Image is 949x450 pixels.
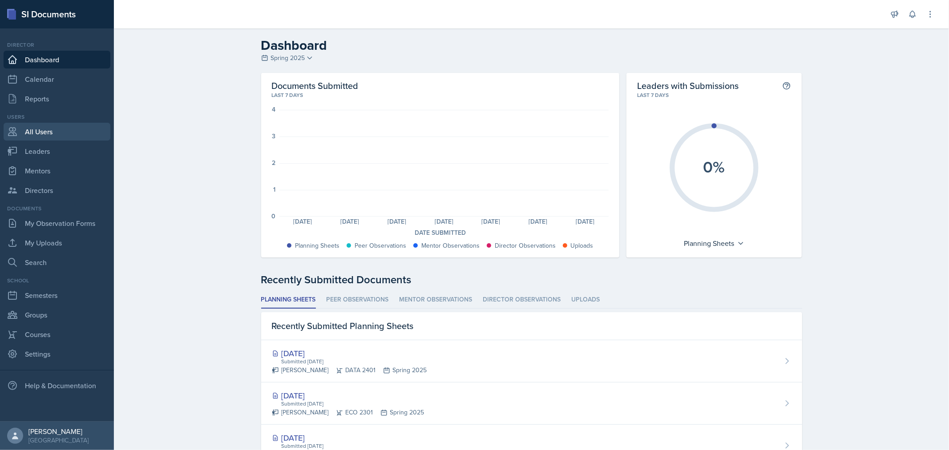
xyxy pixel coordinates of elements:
div: Last 7 days [637,91,792,99]
div: Submitted [DATE] [281,442,427,450]
div: Help & Documentation [4,377,110,394]
a: Reports [4,90,110,108]
h2: Documents Submitted [272,80,609,91]
a: My Uploads [4,234,110,252]
div: Documents [4,205,110,213]
a: Groups [4,306,110,324]
div: [PERSON_NAME] DATA 2401 Spring 2025 [272,366,427,375]
a: All Users [4,123,110,141]
div: Director Observations [495,241,556,250]
div: [PERSON_NAME] [28,427,89,436]
a: Directors [4,181,110,199]
div: Date Submitted [272,228,609,237]
div: 2 [272,160,276,166]
span: Spring 2025 [271,53,305,63]
div: [PERSON_NAME] ECO 2301 Spring 2025 [272,408,424,417]
a: My Observation Forms [4,214,110,232]
li: Mentor Observations [400,291,472,309]
a: [DATE] Submitted [DATE] [PERSON_NAME]DATA 2401Spring 2025 [261,340,802,382]
div: 4 [272,106,276,112]
li: Peer Observations [327,291,389,309]
div: Planning Sheets [680,236,749,250]
li: Planning Sheets [261,291,316,309]
div: Mentor Observations [421,241,480,250]
div: [DATE] [420,218,468,225]
div: [DATE] [279,218,327,225]
div: [DATE] [373,218,420,225]
div: Submitted [DATE] [281,400,424,408]
div: 0 [272,213,276,219]
div: 3 [272,133,276,139]
a: [DATE] Submitted [DATE] [PERSON_NAME]ECO 2301Spring 2025 [261,382,802,425]
li: Director Observations [483,291,561,309]
div: [GEOGRAPHIC_DATA] [28,436,89,445]
div: Uploads [571,241,594,250]
h2: Leaders with Submissions [637,80,739,91]
text: 0% [703,155,725,178]
a: Settings [4,345,110,363]
div: [DATE] [272,347,427,359]
div: Last 7 days [272,91,609,99]
div: Users [4,113,110,121]
div: [DATE] [272,390,424,402]
div: Recently Submitted Documents [261,272,802,288]
a: Calendar [4,70,110,88]
div: Director [4,41,110,49]
h2: Dashboard [261,37,802,53]
div: [DATE] [514,218,561,225]
a: Dashboard [4,51,110,68]
div: Planning Sheets [295,241,339,250]
div: School [4,277,110,285]
div: [DATE] [468,218,515,225]
a: Courses [4,325,110,343]
div: [DATE] [272,432,427,444]
div: Submitted [DATE] [281,358,427,366]
div: [DATE] [326,218,373,225]
div: Peer Observations [355,241,406,250]
div: 1 [274,186,276,193]
div: [DATE] [561,218,609,225]
li: Uploads [572,291,600,309]
a: Semesters [4,286,110,304]
a: Search [4,253,110,271]
a: Leaders [4,142,110,160]
div: Recently Submitted Planning Sheets [261,312,802,340]
a: Mentors [4,162,110,180]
